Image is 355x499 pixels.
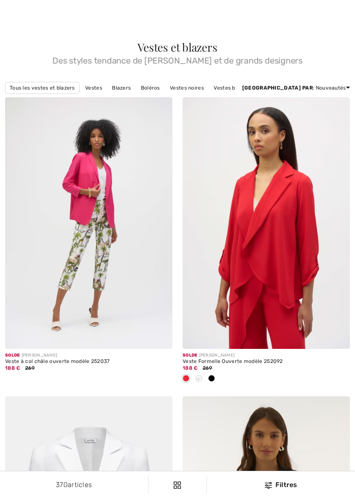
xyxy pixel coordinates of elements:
div: [PERSON_NAME] [183,352,350,359]
a: Boléros [137,82,164,93]
span: 269 [25,365,35,371]
strong: [GEOGRAPHIC_DATA] par [242,85,313,91]
img: plus_v2.svg [338,337,344,342]
img: Filtres [265,482,272,489]
img: Filtres [174,482,181,489]
span: Vestes et blazers [137,40,217,55]
div: Veste à col châle ouverte modèle 252037 [5,359,172,365]
img: heart_black_full.svg [338,104,344,109]
a: Vestes [81,82,106,93]
a: Vestes blanches [209,82,259,93]
span: Des styles tendance de [PERSON_NAME] et de grands designers [5,53,350,65]
div: Veste Formelle Ouverte modèle 252092 [183,359,350,365]
div: : Nouveautés [242,84,350,92]
img: heart_black_full.svg [338,403,344,408]
span: 188 € [5,365,20,371]
div: Black [205,372,218,386]
span: Solde [183,353,198,358]
img: heart_black_full.svg [160,403,166,408]
span: 188 € [183,365,198,371]
div: [PERSON_NAME] [5,352,172,359]
img: heart_black_full.svg [160,104,166,109]
span: Solde [5,353,20,358]
div: Vanilla 30 [192,372,205,386]
a: Tous les vestes et blazers [5,82,80,94]
div: Filtres [212,480,350,490]
a: Blazers [108,82,135,93]
span: 370 [56,481,68,489]
img: plus_v2.svg [160,337,166,342]
div: Radiant red [180,372,192,386]
a: Vestes noires [166,82,208,93]
img: Veste Formelle Ouverte modèle 252092. Radiant red [183,97,350,349]
span: 269 [203,365,212,371]
img: Veste à col châle ouverte modèle 252037. Geranium [5,97,172,349]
